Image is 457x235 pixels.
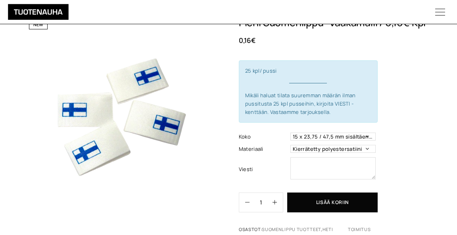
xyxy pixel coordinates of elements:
a: Suomenlippu tuotteet [262,226,321,232]
span: 25 kpl/ pussi Mikäli haluat tilata suuremman määrän ilman pussitusta 25 kpl pusseihin, kirjoita V... [245,67,371,116]
label: Viesti [239,165,288,173]
input: Määrä [250,193,273,212]
bdi: 0,16 [239,36,255,45]
label: Materiaali [239,145,288,153]
h1: Pieni Suomenlippu -vaakamalli / 0,16€ kpl [239,17,445,29]
img: Tuotenauha Oy [8,4,69,20]
label: Koko [239,133,288,141]
img: Untitled18 [26,17,219,210]
a: Heti toimitus [323,226,371,232]
button: Lisää koriin [287,193,378,212]
span: € [251,36,255,45]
